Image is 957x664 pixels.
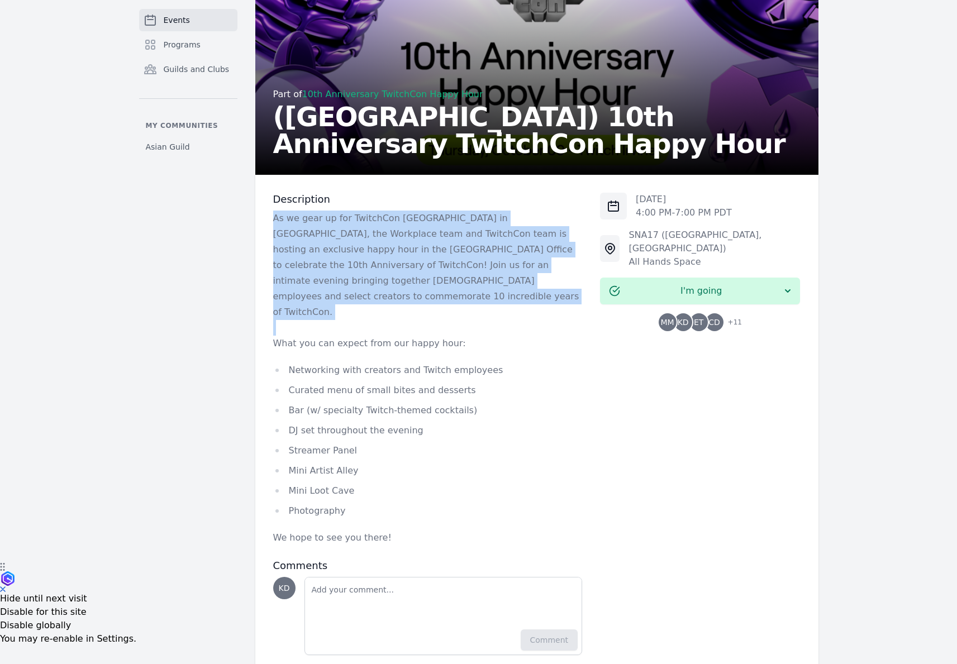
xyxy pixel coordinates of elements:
a: Guilds and Clubs [139,58,237,80]
span: KD [279,584,290,592]
h3: Comments [273,559,583,572]
p: My communities [139,121,237,130]
li: Streamer Panel [273,443,583,458]
a: Events [139,9,237,31]
span: + 11 [721,316,742,331]
li: Mini Artist Alley [273,463,583,479]
div: All Hands Space [629,255,800,269]
span: Asian Guild [146,141,190,152]
span: ET [694,318,703,326]
span: CD [708,318,720,326]
a: 10th Anniversary TwitchCon Happy Hour [302,89,483,99]
span: MM [661,318,674,326]
p: 4:00 PM - 7:00 PM PDT [636,206,732,219]
h3: Description [273,193,583,206]
nav: Sidebar [139,9,237,157]
span: Guilds and Clubs [164,64,230,75]
a: Asian Guild [139,137,237,157]
button: I'm going [600,278,800,304]
a: Programs [139,34,237,56]
li: DJ set throughout the evening [273,423,583,438]
div: SNA17 ([GEOGRAPHIC_DATA], [GEOGRAPHIC_DATA]) [629,228,800,255]
div: Part of [273,88,801,101]
span: I'm going [620,284,782,298]
span: KD [678,318,689,326]
li: Bar (w/ specialty Twitch-themed cocktails) [273,403,583,418]
button: Comment [521,629,578,651]
li: Networking with creators and Twitch employees [273,362,583,378]
span: Events [164,15,190,26]
h2: ([GEOGRAPHIC_DATA]) 10th Anniversary TwitchCon Happy Hour [273,103,801,157]
p: What you can expect from our happy hour: [273,336,583,351]
li: Mini Loot Cave [273,483,583,499]
span: Programs [164,39,201,50]
li: Photography [273,503,583,519]
p: [DATE] [636,193,732,206]
p: We hope to see you there! [273,530,583,546]
p: As we gear up for TwitchCon [GEOGRAPHIC_DATA] in [GEOGRAPHIC_DATA], the Workplace team and Twitch... [273,211,583,320]
li: Curated menu of small bites and desserts [273,383,583,398]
